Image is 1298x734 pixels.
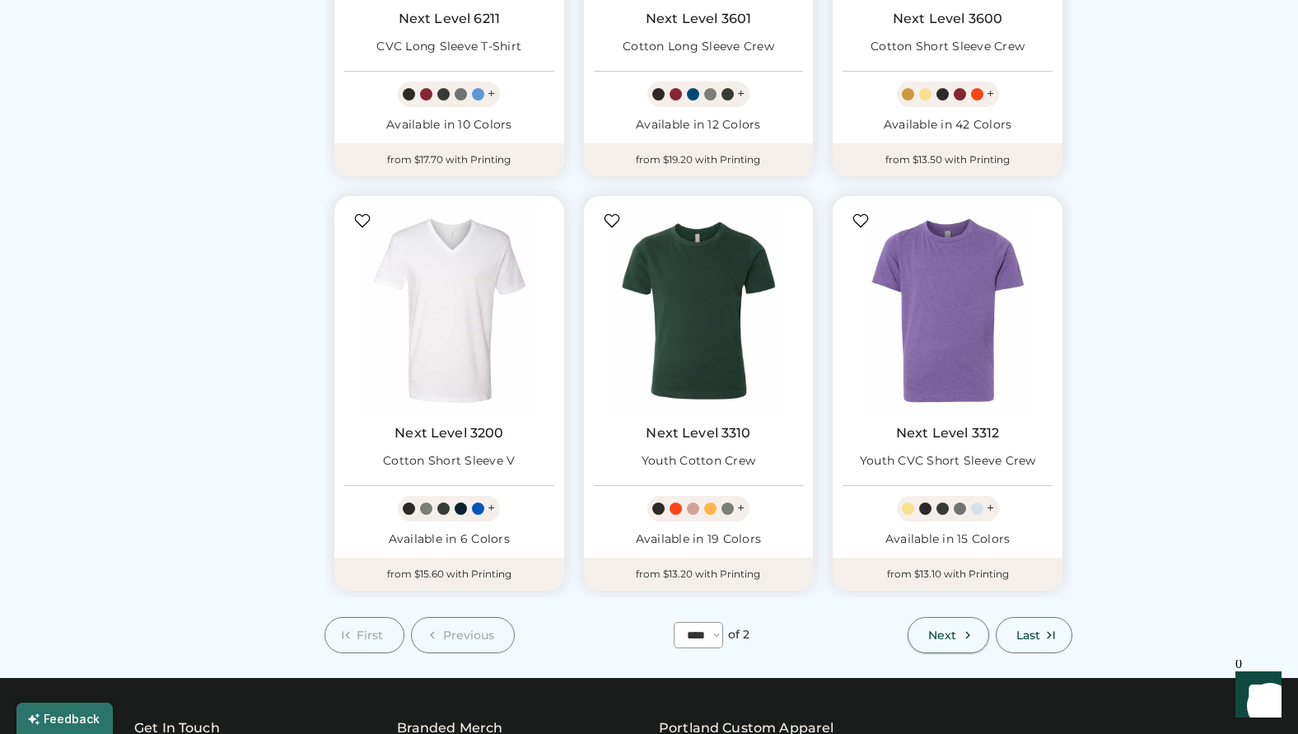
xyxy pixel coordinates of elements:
div: Youth CVC Short Sleeve Crew [860,453,1036,470]
div: Available in 42 Colors [843,117,1053,133]
iframe: Front Chat [1220,660,1291,731]
div: + [488,499,495,517]
div: from $13.10 with Printing [833,558,1062,591]
a: Next Level 3310 [646,425,750,442]
a: Next Level 3601 [646,11,751,27]
a: Next Level 3312 [896,425,999,442]
div: from $15.60 with Printing [334,558,564,591]
div: Cotton Long Sleeve Crew [623,39,774,55]
div: of 2 [728,627,749,643]
div: + [737,499,745,517]
span: First [357,629,384,641]
img: Next Level 3200 Cotton Short Sleeve V [344,206,554,416]
img: Next Level 3312 Youth CVC Short Sleeve Crew [843,206,1053,416]
div: CVC Long Sleeve T-Shirt [376,39,521,55]
span: Last [1016,629,1040,641]
div: Available in 6 Colors [344,531,554,548]
div: + [987,85,994,103]
span: Previous [443,629,495,641]
div: Available in 15 Colors [843,531,1053,548]
div: from $13.50 with Printing [833,143,1062,176]
button: Next [908,617,988,653]
div: Cotton Short Sleeve V [383,453,515,470]
div: Available in 12 Colors [594,117,804,133]
img: Next Level 3310 Youth Cotton Crew [594,206,804,416]
div: Available in 10 Colors [344,117,554,133]
a: Next Level 3200 [395,425,503,442]
div: from $19.20 with Printing [584,143,814,176]
button: Last [996,617,1072,653]
div: Youth Cotton Crew [642,453,755,470]
div: + [987,499,994,517]
button: Previous [411,617,516,653]
span: Next [928,629,956,641]
div: + [488,85,495,103]
div: Cotton Short Sleeve Crew [871,39,1025,55]
a: Next Level 3600 [893,11,1002,27]
div: + [737,85,745,103]
div: from $17.70 with Printing [334,143,564,176]
button: First [324,617,404,653]
div: Available in 19 Colors [594,531,804,548]
div: from $13.20 with Printing [584,558,814,591]
a: Next Level 6211 [399,11,500,27]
